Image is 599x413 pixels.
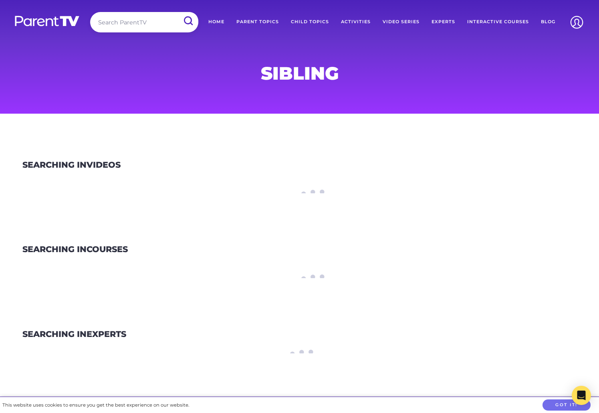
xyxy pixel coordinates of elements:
[22,160,121,170] h3: Videos
[202,12,230,32] a: Home
[572,386,591,405] div: Open Intercom Messenger
[377,12,426,32] a: Video Series
[335,12,377,32] a: Activities
[285,12,335,32] a: Child Topics
[14,15,80,27] img: parenttv-logo-white.4c85aaf.svg
[461,12,535,32] a: Interactive Courses
[22,245,128,255] h3: Courses
[90,12,198,32] input: Search ParentTV
[22,329,126,339] h3: Experts
[567,12,587,32] img: Account
[107,65,493,81] h1: sibling
[426,12,461,32] a: Experts
[535,12,561,32] a: Blog
[22,329,87,339] span: Searching in
[230,12,285,32] a: Parent Topics
[22,244,87,254] span: Searching in
[22,160,87,170] span: Searching in
[543,399,591,411] button: Got it!
[177,12,198,30] input: Submit
[2,401,189,409] div: This website uses cookies to ensure you get the best experience on our website.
